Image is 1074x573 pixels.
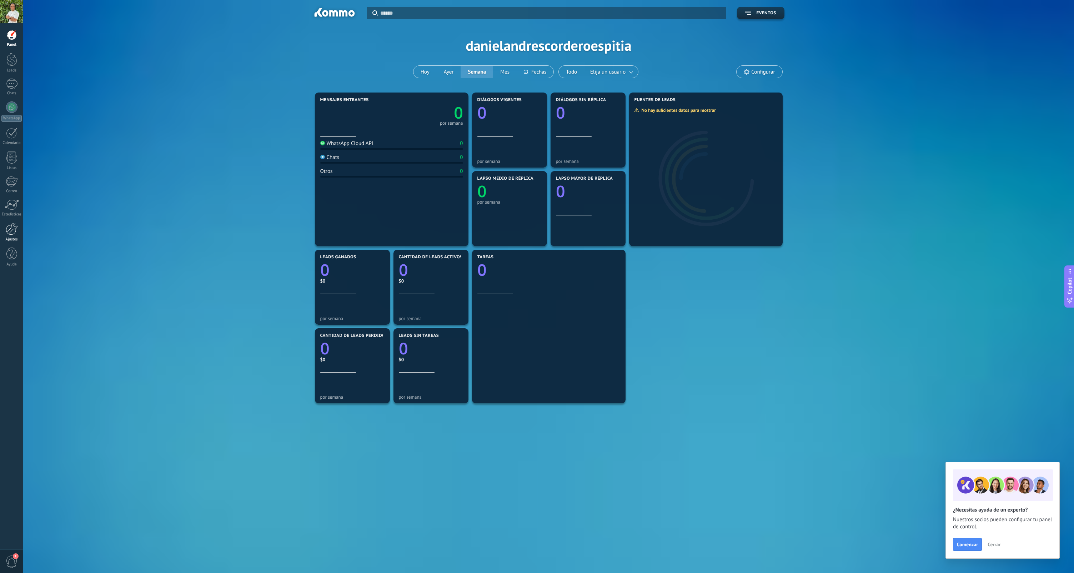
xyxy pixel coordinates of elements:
[320,338,330,359] text: 0
[13,553,19,559] span: 1
[1,212,22,217] div: Estadísticas
[454,102,463,124] text: 0
[320,168,333,175] div: Otros
[320,333,388,338] span: Cantidad de leads perdidos
[584,66,638,78] button: Elija un usuario
[1,91,22,96] div: Chats
[953,538,982,551] button: Comenzar
[1066,278,1073,294] span: Copilot
[320,357,385,363] div: $0
[320,259,330,281] text: 0
[320,98,369,103] span: Mensajes entrantes
[477,176,534,181] span: Lapso medio de réplica
[1,115,22,122] div: WhatsApp
[320,394,385,400] div: por semana
[399,255,463,260] span: Cantidad de leads activos
[634,98,676,103] span: Fuentes de leads
[1,189,22,194] div: Correo
[460,168,463,175] div: 0
[477,259,620,281] a: 0
[399,278,463,284] div: $0
[953,507,1052,513] h2: ¿Necesitas ayuda de un experto?
[493,66,517,78] button: Mes
[1,262,22,267] div: Ayuda
[988,542,1000,547] span: Cerrar
[320,316,385,321] div: por semana
[589,67,627,77] span: Elija un usuario
[460,140,463,147] div: 0
[1,43,22,47] div: Panel
[953,516,1052,530] span: Nuestros socios pueden configurar tu panel de control.
[559,66,584,78] button: Todo
[320,278,385,284] div: $0
[984,539,1004,550] button: Cerrar
[440,121,463,125] div: por semana
[1,68,22,73] div: Leads
[399,338,463,359] a: 0
[556,176,613,181] span: Lapso mayor de réplica
[320,259,385,281] a: 0
[756,11,776,16] span: Eventos
[399,333,439,338] span: Leads sin tareas
[477,102,487,124] text: 0
[320,141,325,145] img: WhatsApp Cloud API
[1,237,22,242] div: Ajustes
[1,141,22,145] div: Calendario
[477,180,487,202] text: 0
[737,7,784,19] button: Eventos
[399,357,463,363] div: $0
[392,102,463,124] a: 0
[477,159,542,164] div: por semana
[556,159,620,164] div: por semana
[477,199,542,205] div: por semana
[957,542,978,547] span: Comenzar
[437,66,461,78] button: Ayer
[320,154,340,161] div: Chats
[399,394,463,400] div: por semana
[399,316,463,321] div: por semana
[461,66,493,78] button: Semana
[477,255,494,260] span: Tareas
[320,338,385,359] a: 0
[399,259,463,281] a: 0
[634,107,721,113] div: No hay suficientes datos para mostrar
[460,154,463,161] div: 0
[477,98,522,103] span: Diálogos vigentes
[517,66,553,78] button: Fechas
[399,259,408,281] text: 0
[320,140,373,147] div: WhatsApp Cloud API
[751,69,775,75] span: Configurar
[399,338,408,359] text: 0
[320,255,356,260] span: Leads ganados
[320,155,325,159] img: Chats
[413,66,437,78] button: Hoy
[556,180,565,202] text: 0
[556,102,565,124] text: 0
[477,259,487,281] text: 0
[1,166,22,170] div: Listas
[556,98,606,103] span: Diálogos sin réplica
